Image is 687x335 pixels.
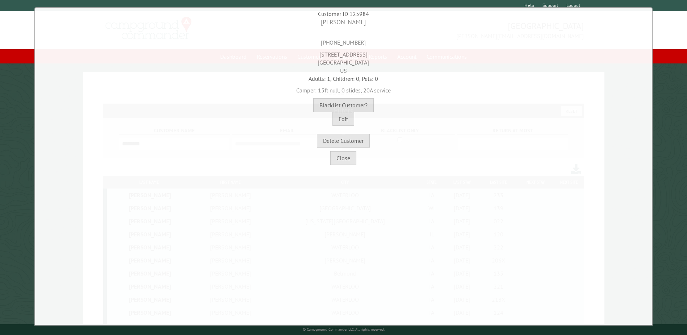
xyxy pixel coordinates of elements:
[37,27,650,47] div: [PHONE_NUMBER]
[313,98,374,112] button: Blacklist Customer?
[37,10,650,18] div: Customer ID 125984
[37,18,650,27] div: [PERSON_NAME]
[37,83,650,94] div: Camper: 15ft null, 0 slides, 20A service
[37,75,650,83] div: Adults: 1, Children: 0, Pets: 0
[332,112,354,126] button: Edit
[37,47,650,75] div: [STREET_ADDRESS] [GEOGRAPHIC_DATA] US
[330,151,356,165] button: Close
[303,327,385,332] small: © Campground Commander LLC. All rights reserved.
[317,134,370,148] button: Delete Customer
